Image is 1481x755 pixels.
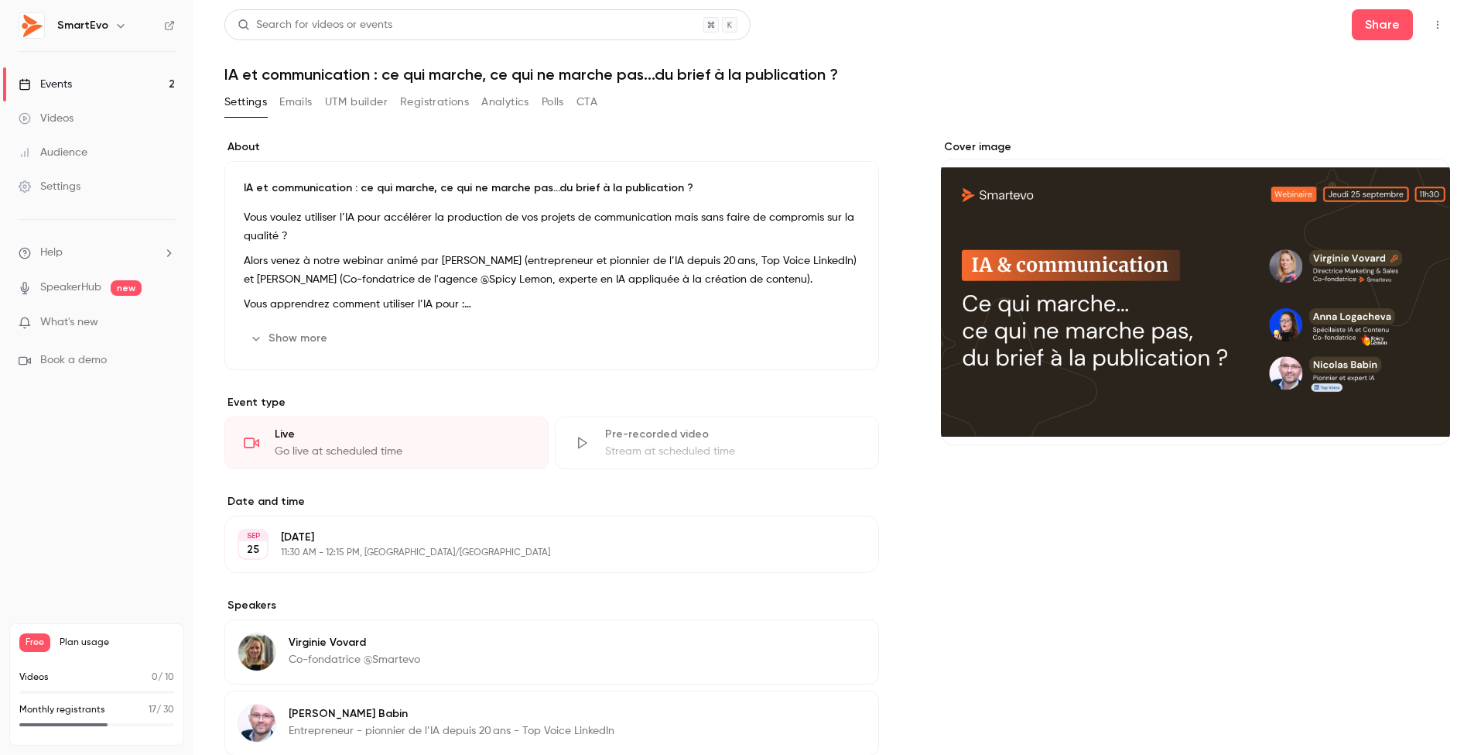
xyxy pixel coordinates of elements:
p: Virginie Vovard [289,635,420,650]
p: / 30 [149,703,174,717]
span: Free [19,633,50,652]
span: What's new [40,314,98,331]
p: Entrepreneur - pionnier de l’IA depuis 20 ans - Top Voice LinkedIn [289,723,614,739]
div: Pre-recorded video [605,427,860,442]
div: Videos [19,111,74,126]
p: Videos [19,671,49,685]
a: SpeakerHub [40,280,101,296]
p: Monthly registrants [19,703,105,717]
p: IA et communication : ce qui marche, ce qui ne marche pas...du brief à la publication ? [244,180,860,196]
label: Date and time [224,494,879,510]
button: CTA [576,90,597,115]
div: Search for videos or events [238,17,392,33]
h1: IA et communication : ce qui marche, ce qui ne marche pas...du brief à la publication ? [224,65,1450,84]
span: 0 [152,673,158,682]
p: [DATE] [281,530,797,545]
section: Cover image [941,139,1450,445]
div: Pre-recorded videoStream at scheduled time [555,417,879,469]
button: Share [1352,9,1413,40]
button: Registrations [400,90,469,115]
span: Book a demo [40,352,107,369]
div: Go live at scheduled time [275,444,529,459]
p: Co-fondatrice @Smartevo [289,652,420,667]
p: Event type [224,395,879,410]
p: [PERSON_NAME] Babin [289,706,614,722]
label: Speakers [224,598,879,613]
img: Virginie Vovard [238,633,275,671]
li: help-dropdown-opener [19,245,175,261]
p: 11:30 AM - 12:15 PM, [GEOGRAPHIC_DATA]/[GEOGRAPHIC_DATA] [281,547,797,559]
div: Audience [19,145,87,160]
img: SmartEvo [19,13,44,38]
button: UTM builder [325,90,388,115]
div: Stream at scheduled time [605,444,860,459]
button: Polls [542,90,564,115]
button: Show more [244,326,337,351]
p: 25 [247,542,259,558]
span: Help [40,245,63,261]
div: LiveGo live at scheduled time [224,417,549,469]
span: new [111,280,142,296]
button: Analytics [481,90,529,115]
button: Settings [224,90,267,115]
div: Settings [19,179,80,194]
label: Cover image [941,139,1450,155]
div: Events [19,77,72,92]
h6: SmartEvo [57,18,108,33]
label: About [224,139,879,155]
button: Emails [279,90,312,115]
div: Virginie VovardVirginie VovardCo-fondatrice @Smartevo [224,619,879,685]
span: 17 [149,705,156,715]
p: Alors venez à notre webinar animé par [PERSON_NAME] (entrepreneur et pionnier de l’IA depuis 20 a... [244,252,860,289]
p: Vous apprendrez comment utiliser l’IA pour : [244,295,860,314]
div: Live [275,427,529,442]
p: / 10 [152,671,174,685]
span: Plan usage [60,637,174,649]
div: SEP [239,530,267,541]
img: Nicolas Babin [238,705,275,742]
p: Vous voulez utiliser l’IA pour accélérer la production de vos projets de communication mais sans ... [244,208,860,245]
